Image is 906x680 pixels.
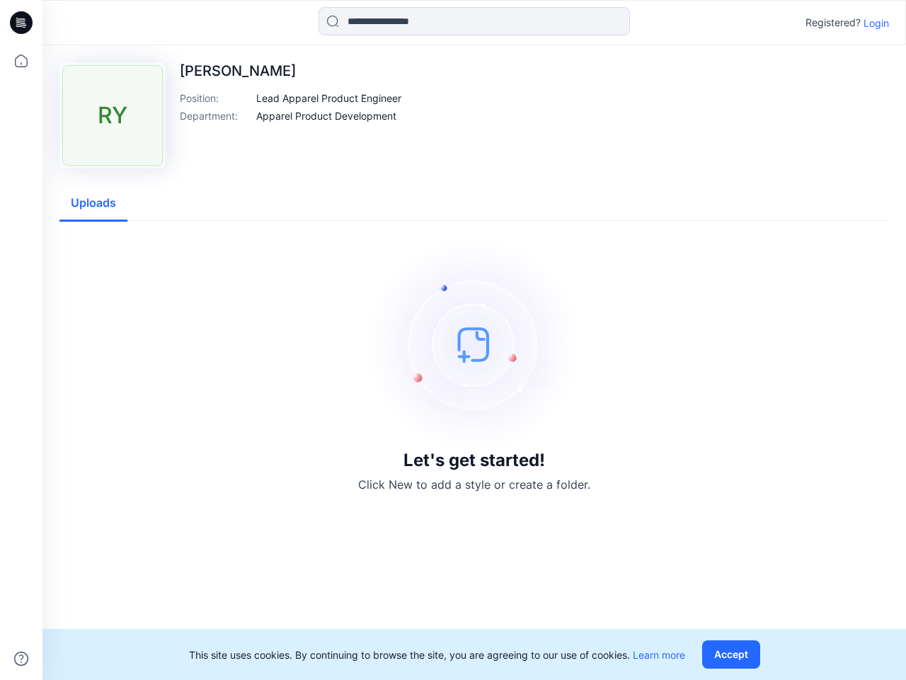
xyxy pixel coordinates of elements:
[368,238,580,450] img: empty-state-image.svg
[633,649,685,661] a: Learn more
[358,476,590,493] p: Click New to add a style or create a folder.
[189,647,685,662] p: This site uses cookies. By continuing to browse the site, you are agreeing to our use of cookies.
[864,16,889,30] p: Login
[62,65,163,166] div: RY
[59,186,127,222] button: Uploads
[180,62,401,79] p: [PERSON_NAME]
[702,640,760,669] button: Accept
[256,91,401,106] p: Lead Apparel Product Engineer
[805,14,861,31] p: Registered?
[403,450,545,470] h3: Let's get started!
[180,108,251,123] p: Department :
[180,91,251,106] p: Position :
[256,108,396,123] p: Apparel Product Development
